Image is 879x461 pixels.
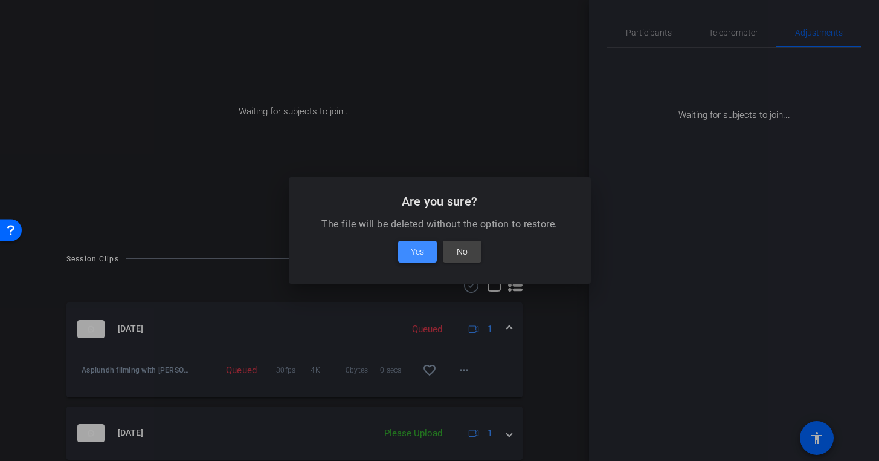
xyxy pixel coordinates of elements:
[457,244,468,259] span: No
[411,244,424,259] span: Yes
[398,241,437,263] button: Yes
[303,217,576,232] p: The file will be deleted without the option to restore.
[303,192,576,211] h2: Are you sure?
[443,241,481,263] button: No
